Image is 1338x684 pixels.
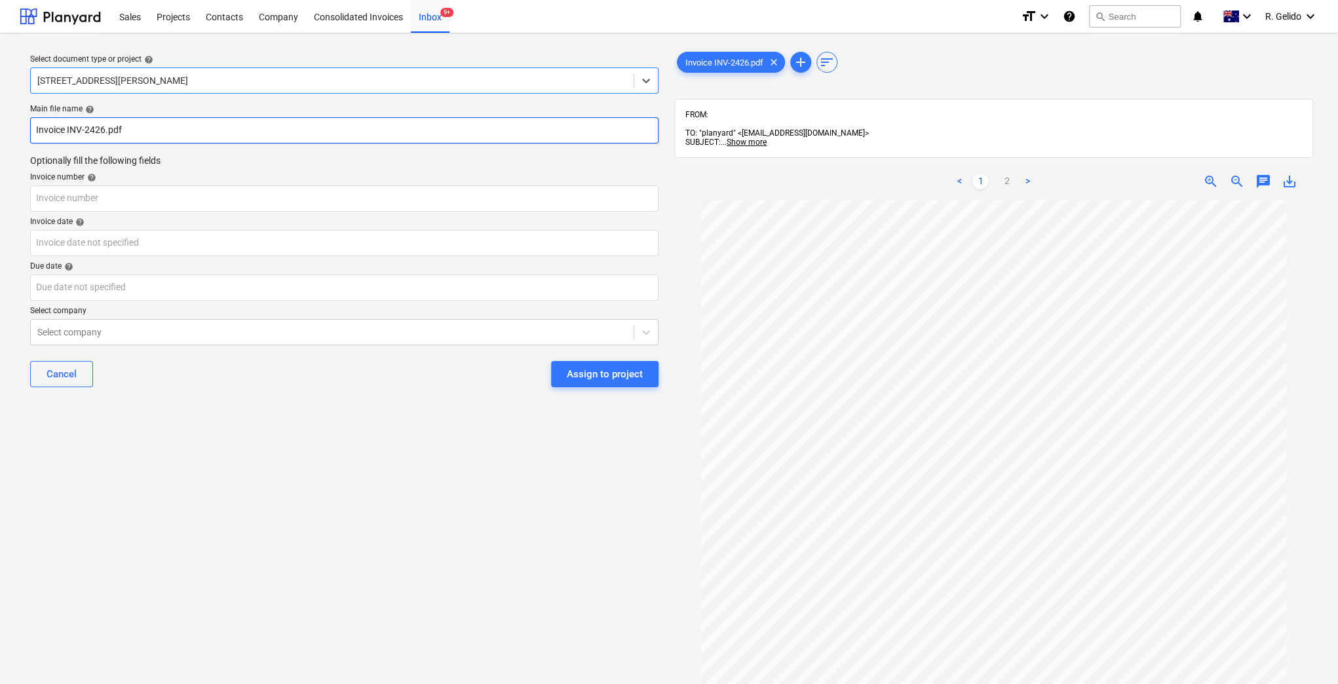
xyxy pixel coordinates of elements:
input: Main file name [30,117,659,143]
span: Invoice INV-2426.pdf [678,58,771,67]
span: R. Gelido [1265,11,1301,22]
a: Page 2 [999,174,1014,189]
div: Select document type or project [30,54,659,65]
span: SUBJECT: [685,138,721,147]
i: keyboard_arrow_down [1037,9,1052,24]
span: sort [819,54,835,70]
span: help [73,218,85,227]
span: zoom_out [1229,174,1245,189]
a: Next page [1020,174,1035,189]
span: help [83,105,94,114]
span: chat [1255,174,1271,189]
input: Due date not specified [30,275,659,301]
span: clear [766,54,782,70]
i: keyboard_arrow_down [1239,9,1255,24]
span: help [85,173,96,182]
span: help [62,262,73,271]
div: Invoice date [30,217,659,227]
button: Cancel [30,361,93,387]
button: Search [1089,5,1181,28]
i: notifications [1191,9,1204,24]
iframe: Chat Widget [1272,621,1338,684]
i: format_size [1021,9,1037,24]
a: Page 1 is your current page [972,174,988,189]
span: save_alt [1282,174,1297,189]
input: Invoice date not specified [30,230,659,256]
span: help [142,55,153,64]
span: 9+ [440,8,453,17]
span: ... [721,138,767,147]
span: FROM: [685,110,708,119]
span: TO: "planyard" <[EMAIL_ADDRESS][DOMAIN_NAME]> [685,128,869,138]
div: Cancel [47,366,77,383]
div: Invoice INV-2426.pdf [677,52,785,73]
div: Main file name [30,104,659,115]
input: Invoice number [30,185,659,212]
button: Assign to project [551,361,659,387]
i: Knowledge base [1063,9,1076,24]
span: Show more [727,138,767,147]
div: Due date [30,261,659,272]
i: keyboard_arrow_down [1303,9,1318,24]
div: Invoice number [30,172,659,183]
div: Assign to project [567,366,643,383]
span: zoom_in [1203,174,1219,189]
span: search [1095,11,1105,22]
p: Select company [30,306,659,319]
span: add [793,54,809,70]
a: Previous page [951,174,967,189]
p: Optionally fill the following fields [30,154,659,167]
